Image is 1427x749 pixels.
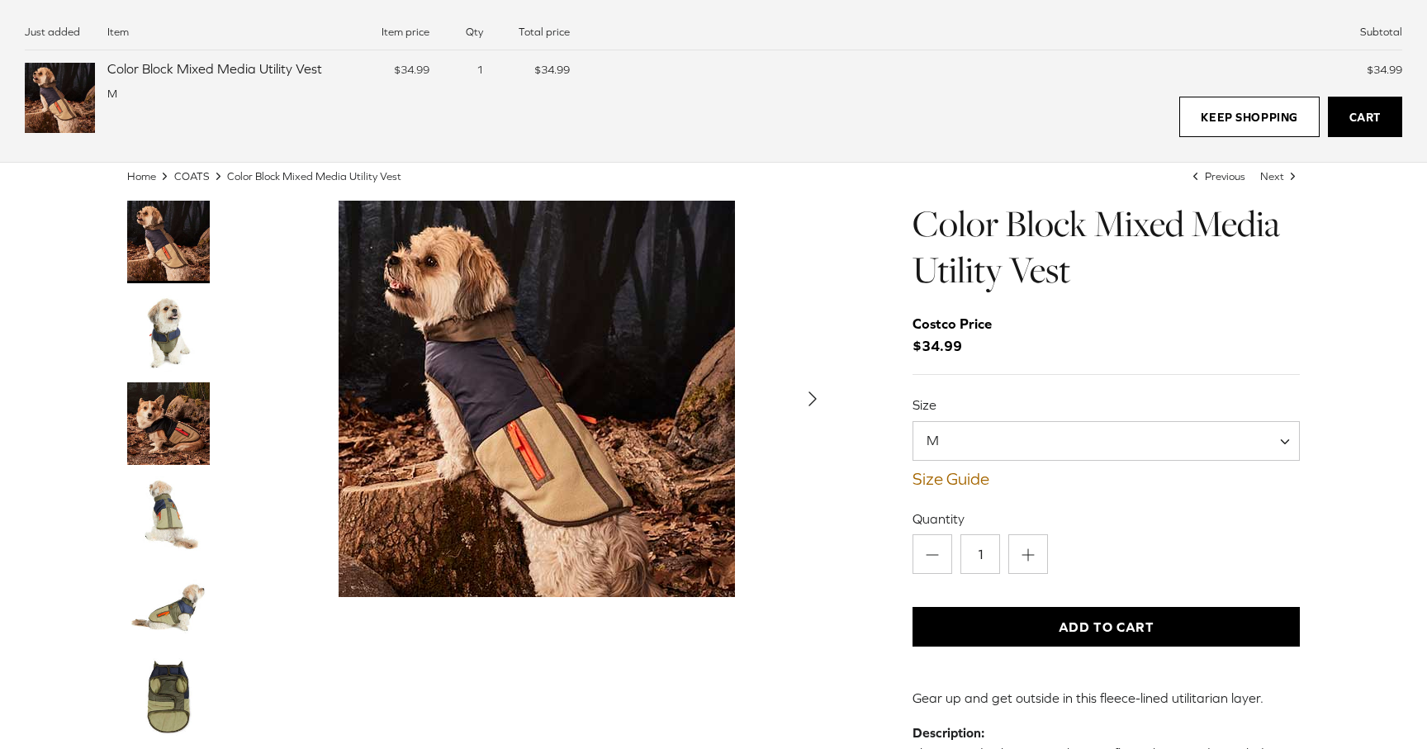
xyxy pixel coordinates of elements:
a: Thumbnail Link [127,473,210,556]
a: Show Gallery [243,201,831,597]
a: Thumbnail Link [127,564,210,647]
strong: Description: [913,725,984,740]
span: Next [1260,169,1284,182]
a: Home [127,169,156,182]
a: Size Guide [913,469,1300,489]
div: Subtotal [570,25,1402,40]
span: $34.99 [1367,64,1402,76]
a: Thumbnail Link [127,382,210,465]
a: Keep Shopping [1179,97,1319,138]
span: $34.99 [394,64,429,76]
a: Color Block Mixed Media Utility Vest [227,169,401,182]
span: $34.99 [913,313,1008,358]
button: Next [794,381,831,417]
button: Add to Cart [913,607,1300,647]
a: Thumbnail Link [127,201,210,283]
nav: Breadcrumbs [127,168,1300,184]
a: Thumbnail Link [127,292,210,374]
h1: Color Block Mixed Media Utility Vest [913,201,1300,294]
div: Color Block Mixed Media Utility Vest [107,59,339,78]
input: Quantity [960,534,1000,574]
span: Previous [1205,169,1245,182]
div: Item price [351,25,429,40]
label: Quantity [913,510,1300,528]
div: Item [107,25,339,40]
img: tan dog wearing a blue & brown vest [339,201,735,597]
span: $34.99 [534,64,570,76]
div: Total price [495,25,570,40]
span: 1 [476,64,483,76]
img: Color Block Mixed Media Utility Vest [25,63,95,133]
span: M [913,421,1300,461]
a: Thumbnail Link [127,655,210,737]
a: Next [1260,169,1300,182]
span: M [913,431,972,449]
a: Cart [1328,97,1402,138]
a: COATS [174,169,210,182]
img: tan dog wearing a blue & brown vest [127,201,210,283]
span: M [107,88,117,100]
label: Size [913,396,1300,414]
div: Costco Price [913,313,992,335]
p: Gear up and get outside in this fleece-lined utilitarian layer. [913,688,1300,709]
div: Just added [25,25,95,40]
div: Qty [442,25,483,40]
a: Previous [1189,169,1248,182]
